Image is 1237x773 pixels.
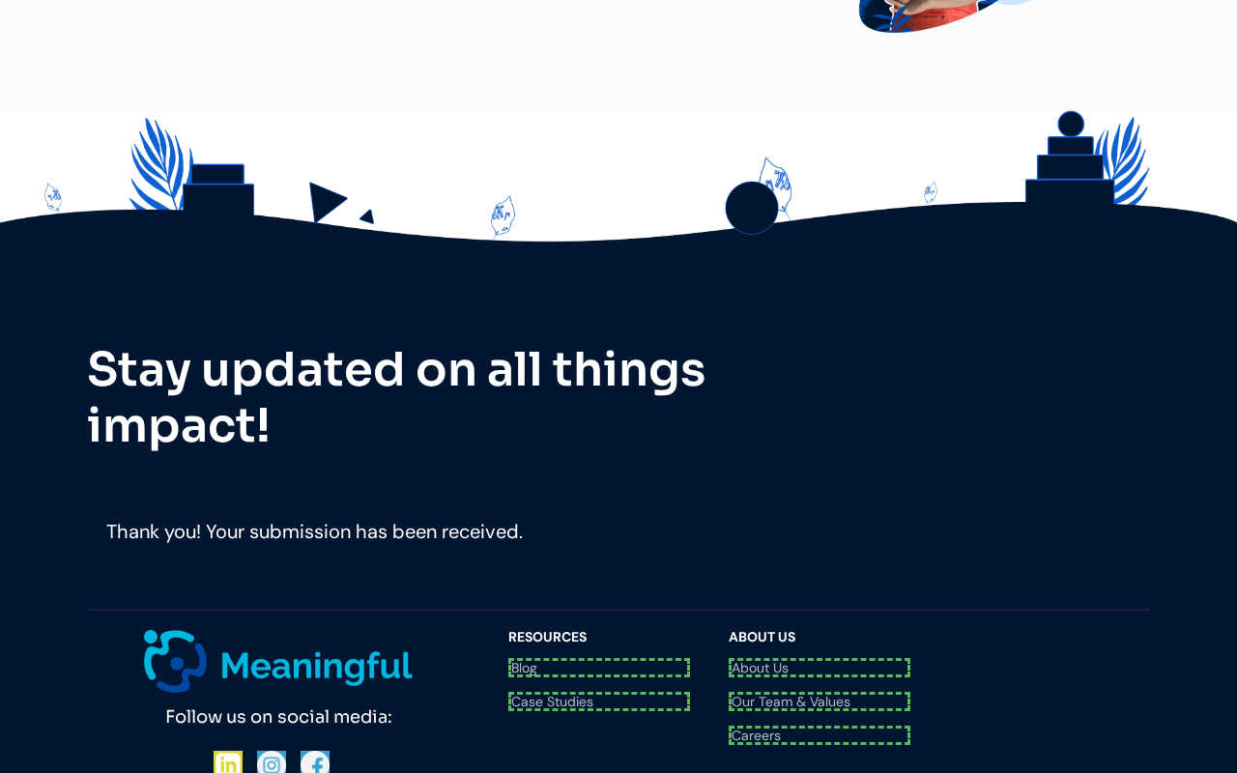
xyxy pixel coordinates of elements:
[729,658,910,677] a: About Us
[87,498,542,565] div: Email Form success
[508,630,690,644] div: resources
[729,630,910,644] div: About Us
[508,692,690,711] a: Case Studies
[106,517,523,546] div: Thank you! Your submission has been received.
[508,658,690,677] a: Blog
[729,726,910,745] a: Careers
[729,692,910,711] a: Our Team & Values
[87,342,763,453] h2: Stay updated on all things impact!
[87,693,470,732] div: Follow us on social media:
